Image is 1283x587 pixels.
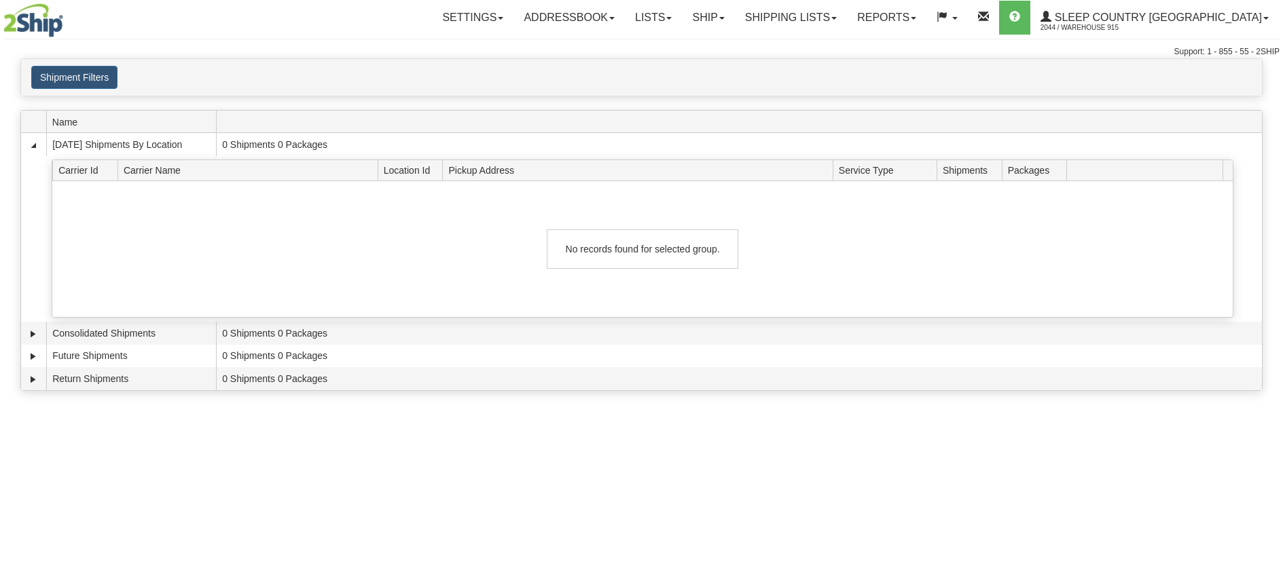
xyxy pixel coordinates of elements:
[31,66,118,89] button: Shipment Filters
[46,345,216,368] td: Future Shipments
[682,1,734,35] a: Ship
[1008,159,1067,181] span: Packages
[1051,12,1262,23] span: Sleep Country [GEOGRAPHIC_DATA]
[58,159,118,181] span: Carrier Id
[448,159,833,181] span: Pickup Address
[46,322,216,345] td: Consolidated Shipments
[839,159,937,181] span: Service Type
[124,159,378,181] span: Carrier Name
[735,1,847,35] a: Shipping lists
[3,46,1280,58] div: Support: 1 - 855 - 55 - 2SHIP
[216,133,1262,156] td: 0 Shipments 0 Packages
[625,1,682,35] a: Lists
[513,1,625,35] a: Addressbook
[52,111,216,132] span: Name
[943,159,1002,181] span: Shipments
[384,159,443,181] span: Location Id
[46,367,216,390] td: Return Shipments
[216,367,1262,390] td: 0 Shipments 0 Packages
[46,133,216,156] td: [DATE] Shipments By Location
[1041,21,1142,35] span: 2044 / Warehouse 915
[1252,224,1282,362] iframe: chat widget
[547,229,738,269] div: No records found for selected group.
[1030,1,1279,35] a: Sleep Country [GEOGRAPHIC_DATA] 2044 / Warehouse 915
[216,322,1262,345] td: 0 Shipments 0 Packages
[432,1,513,35] a: Settings
[26,373,40,386] a: Expand
[26,327,40,341] a: Expand
[3,3,63,37] img: logo2044.jpg
[847,1,926,35] a: Reports
[26,138,40,152] a: Collapse
[216,345,1262,368] td: 0 Shipments 0 Packages
[26,349,40,363] a: Expand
